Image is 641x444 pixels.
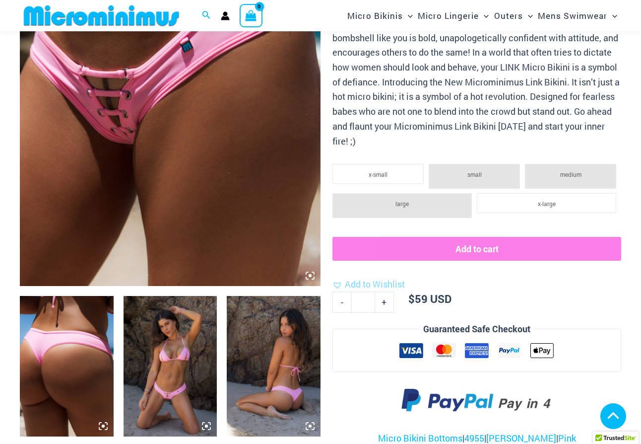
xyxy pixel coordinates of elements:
span: $ [408,292,415,306]
span: x-small [369,170,387,178]
a: Micro LingerieMenu ToggleMenu Toggle [415,3,491,28]
button: Add to cart [332,237,621,261]
span: Mens Swimwear [538,3,607,28]
legend: Guaranteed Safe Checkout [419,322,534,337]
li: small [429,164,520,189]
p: Still sticking to the conventional? Nope, start a revolution! A fearless bombshell like you is bo... [332,16,621,148]
span: Menu Toggle [607,3,617,28]
a: Micro BikinisMenu ToggleMenu Toggle [345,3,415,28]
a: Pink [558,432,576,444]
nav: Site Navigation [343,1,621,30]
a: 4955 [464,432,484,444]
a: Micro Bikini Bottoms [378,432,462,444]
input: Product quantity [351,292,375,312]
span: Menu Toggle [523,3,533,28]
a: Mens SwimwearMenu ToggleMenu Toggle [535,3,620,28]
a: View Shopping Cart, empty [240,4,262,27]
img: MM SHOP LOGO FLAT [20,4,183,27]
span: x-large [538,200,556,208]
span: Menu Toggle [479,3,489,28]
li: large [332,193,472,218]
img: Link Pop Pink 4955 Bottom [20,296,114,437]
img: Link Pop Pink 3070 Top 4955 Bottom [124,296,217,437]
a: OutersMenu ToggleMenu Toggle [492,3,535,28]
a: + [375,292,394,312]
span: Outers [494,3,523,28]
a: Search icon link [202,9,211,22]
a: - [332,292,351,312]
bdi: 59 USD [408,292,451,306]
li: x-small [332,164,424,184]
span: small [467,170,482,178]
span: medium [560,170,581,178]
a: Account icon link [221,11,230,20]
a: [PERSON_NAME] [486,432,556,444]
a: Add to Wishlist [332,277,405,292]
span: large [395,200,409,208]
span: Add to Wishlist [345,278,405,290]
li: x-large [477,193,616,213]
span: Menu Toggle [403,3,413,28]
li: medium [525,164,616,189]
img: Link Pop Pink 3070 Top 4955 Bottom [227,296,320,437]
span: Micro Bikinis [347,3,403,28]
span: Micro Lingerie [418,3,479,28]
